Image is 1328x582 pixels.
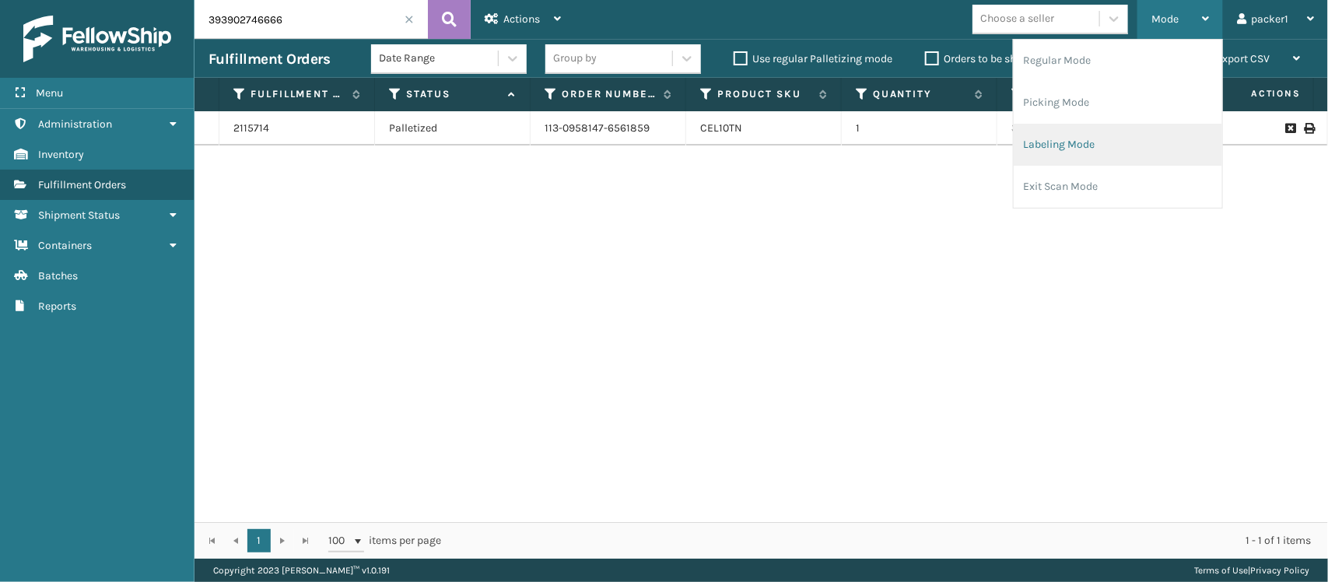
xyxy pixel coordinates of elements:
div: Date Range [379,51,499,67]
span: 100 [328,533,352,549]
td: 113-0958147-6561859 [531,111,686,145]
label: Fulfillment Order Id [251,87,345,101]
label: Quantity [873,87,967,101]
a: 393902746666 [1011,121,1085,135]
a: 2115714 [233,121,269,136]
li: Regular Mode [1014,40,1222,82]
span: Reports [38,300,76,313]
li: Labeling Mode [1014,124,1222,166]
div: Group by [553,51,597,67]
i: Print Label [1304,123,1313,134]
p: Copyright 2023 [PERSON_NAME]™ v 1.0.191 [213,559,390,582]
span: Menu [36,86,63,100]
label: Order Number [562,87,656,101]
div: 1 - 1 of 1 items [464,533,1311,549]
img: logo [23,16,171,62]
a: 1 [247,529,271,552]
span: Administration [38,117,112,131]
a: Terms of Use [1194,565,1248,576]
span: Mode [1151,12,1179,26]
label: Product SKU [717,87,811,101]
span: Export CSV [1216,52,1270,65]
span: Actions [1202,81,1310,107]
span: items per page [328,529,442,552]
i: Request to Be Cancelled [1285,123,1295,134]
li: Exit Scan Mode [1014,166,1222,208]
td: 1 [842,111,997,145]
li: Picking Mode [1014,82,1222,124]
span: Containers [38,239,92,252]
div: | [1194,559,1309,582]
label: Status [406,87,500,101]
h3: Fulfillment Orders [208,50,330,68]
span: Actions [503,12,540,26]
td: Palletized [375,111,531,145]
span: Batches [38,269,78,282]
label: Use regular Palletizing mode [734,52,892,65]
a: Privacy Policy [1250,565,1309,576]
a: CEL10TN [700,121,742,135]
span: Shipment Status [38,209,120,222]
div: Choose a seller [980,11,1054,27]
label: Orders to be shipped [DATE] [925,52,1076,65]
span: Fulfillment Orders [38,178,126,191]
span: Inventory [38,148,84,161]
